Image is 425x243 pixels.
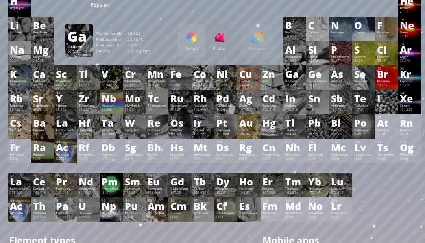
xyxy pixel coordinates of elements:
[400,83,419,88] div: 83.798
[68,45,91,50] div: Gallium
[10,45,29,54] div: Na
[309,42,327,46] div: 14
[400,128,419,132] div: Radon
[308,45,327,54] div: Si
[354,34,373,39] div: 15.999
[10,67,29,70] div: 19
[355,67,373,70] div: 34
[308,55,327,59] div: Silicon
[128,43,159,48] div: 2204 °C
[308,119,327,127] div: Pb
[354,104,373,108] div: Tellurium
[216,128,235,132] div: Platinum
[355,42,373,46] div: 16
[377,70,396,78] div: Br
[400,70,419,78] div: Kr
[148,104,166,108] div: Technetium
[194,104,213,108] div: Rhodium
[148,48,150,53] sup: 3
[102,67,120,70] div: 23
[377,83,396,88] div: 79.904
[400,6,419,10] div: Helium
[216,104,235,108] div: Palladium
[400,79,419,83] div: Krypton
[10,94,29,103] div: Rb
[56,128,75,132] div: Lanthanum
[331,119,350,127] div: Bi
[194,79,213,83] div: Cobalt
[125,91,144,95] div: 42
[291,1,318,9] span: Methane
[400,42,419,46] div: 18
[331,83,350,88] div: 74.922
[194,108,213,112] div: 102.906
[354,83,373,88] div: 78.971
[194,83,213,88] div: 58.933
[355,115,373,119] div: 84
[216,119,235,127] div: Pt
[56,132,75,137] div: 138.905
[96,25,159,30] div: Poor Metal
[170,119,189,127] div: Os
[331,34,350,39] div: 14.007
[194,94,213,103] div: Rh
[56,108,75,112] div: 88.906
[331,128,350,132] div: Bismuth
[216,94,235,103] div: Pd
[171,67,189,70] div: 26
[171,115,189,119] div: 76
[286,67,304,70] div: 31
[331,45,350,54] div: P
[331,94,350,103] div: Sb
[377,79,396,83] div: Bromine
[240,91,258,95] div: 47
[217,67,235,70] div: 28
[377,108,396,112] div: 126.904
[217,115,235,119] div: 78
[285,34,304,39] div: 10.81
[215,5,216,9] sub: 2
[217,91,235,95] div: 46
[239,94,258,103] div: Ag
[128,37,159,42] div: 29.76 °C
[355,18,373,22] div: 8
[285,70,304,78] div: Ga
[262,128,281,132] div: Mercury
[265,5,267,9] sub: 4
[309,115,327,119] div: 82
[56,115,75,119] div: 57
[263,91,281,95] div: 48
[354,119,373,127] div: Po
[56,94,75,103] div: Y
[285,104,304,108] div: Indium
[377,18,396,22] div: 9
[102,128,120,132] div: Tantalum
[148,79,166,83] div: Manganese
[96,31,128,36] div: Atomic weight
[331,55,350,59] div: Phosphorus
[354,128,373,132] div: Polonium
[331,79,350,83] div: Arsenic
[125,119,144,127] div: W
[354,59,373,63] div: 32.06
[33,67,52,70] div: 20
[262,104,281,108] div: Cadmium
[285,94,304,103] div: In
[377,67,396,70] div: 35
[308,30,327,34] div: Carbon
[194,67,213,70] div: 27
[262,83,281,88] div: 65.38
[10,91,29,95] div: 37
[79,83,98,88] div: 47.867
[79,108,98,112] div: 91.224
[285,59,304,63] div: 26.982
[309,91,327,95] div: 50
[68,50,91,56] div: 69.723
[33,45,52,54] div: Mg
[331,104,350,108] div: Antimony
[33,108,52,112] div: 87.62
[263,67,281,70] div: 30
[354,45,373,54] div: S
[33,119,52,127] div: Ba
[285,83,304,88] div: 69.723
